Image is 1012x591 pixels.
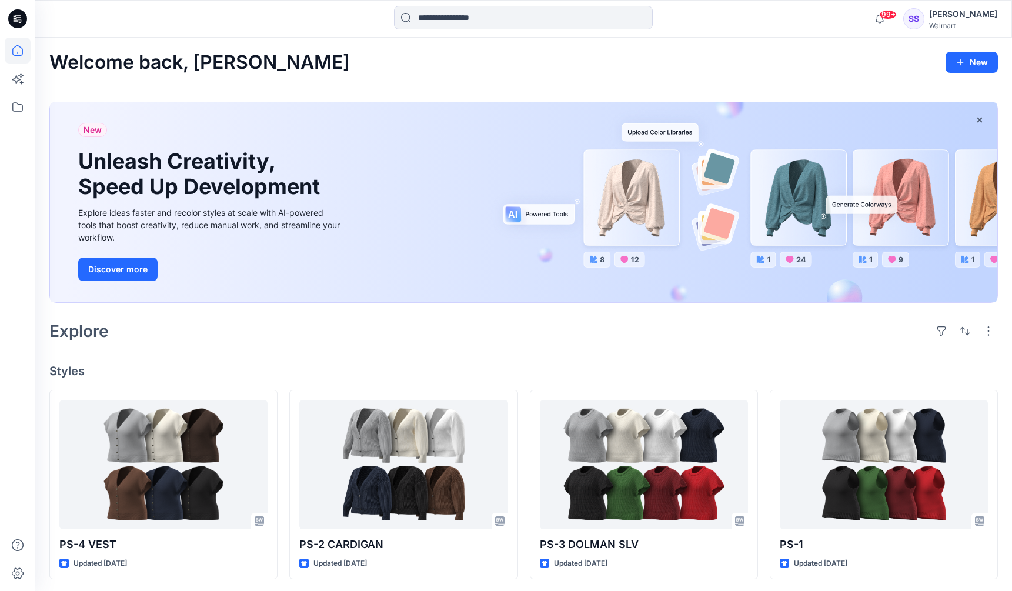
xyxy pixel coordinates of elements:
a: PS-1 [780,400,988,529]
a: PS-4 VEST [59,400,268,529]
p: PS-4 VEST [59,536,268,553]
h4: Styles [49,364,998,378]
div: Explore ideas faster and recolor styles at scale with AI-powered tools that boost creativity, red... [78,206,343,243]
div: Walmart [929,21,997,30]
p: Updated [DATE] [794,557,847,570]
button: Discover more [78,258,158,281]
a: Discover more [78,258,343,281]
div: [PERSON_NAME] [929,7,997,21]
div: SS [903,8,924,29]
h2: Explore [49,322,109,340]
p: PS-1 [780,536,988,553]
h1: Unleash Creativity, Speed Up Development [78,149,325,199]
h2: Welcome back, [PERSON_NAME] [49,52,350,74]
a: PS-2 CARDIGAN [299,400,507,529]
p: Updated [DATE] [74,557,127,570]
p: Updated [DATE] [554,557,607,570]
span: New [84,123,102,137]
button: New [946,52,998,73]
p: Updated [DATE] [313,557,367,570]
span: 99+ [879,10,897,19]
p: PS-3 DOLMAN SLV [540,536,748,553]
a: PS-3 DOLMAN SLV [540,400,748,529]
p: PS-2 CARDIGAN [299,536,507,553]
